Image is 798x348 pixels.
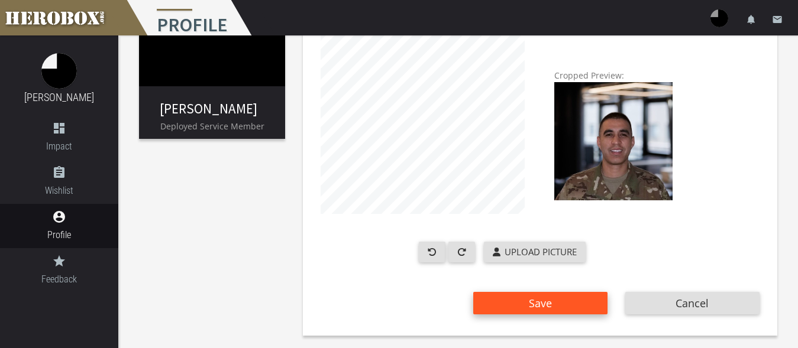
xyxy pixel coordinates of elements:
i: account_circle [52,210,66,224]
i: email [772,14,783,25]
i: notifications [746,14,757,25]
img: user-image [710,9,728,27]
button: Cancel [625,292,760,314]
span: Upload Picture [505,246,577,258]
button: Save [473,292,608,314]
img: C5t1MMRdR30cAAAAAElFTkSuQmCC [554,82,673,200]
span: Save [529,296,552,310]
a: [PERSON_NAME] [160,100,257,117]
img: image [41,53,77,89]
div: Cropped Preview: [554,69,673,82]
a: [PERSON_NAME] [24,91,94,103]
p: Deployed Service Member [139,119,285,133]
